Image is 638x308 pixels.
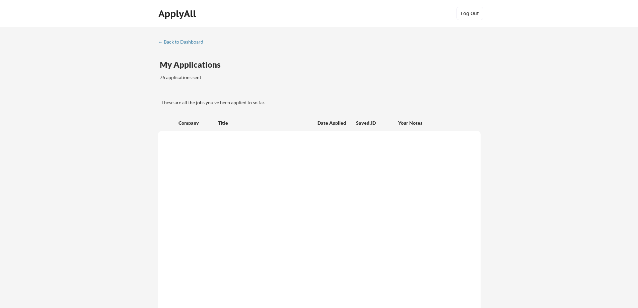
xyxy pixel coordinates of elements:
a: ← Back to Dashboard [158,39,208,46]
div: These are all the jobs you've been applied to so far. [161,99,481,106]
div: 76 applications sent [160,74,289,81]
div: My Applications [160,61,226,69]
button: Log Out [456,7,483,20]
div: These are job applications we think you'd be a good fit for, but couldn't apply you to automatica... [208,86,258,93]
div: Date Applied [317,120,347,126]
div: Title [218,120,311,126]
div: Your Notes [398,120,475,126]
div: These are all the jobs you've been applied to so far. [160,86,203,93]
div: ← Back to Dashboard [158,40,208,44]
div: Saved JD [356,117,398,129]
div: ApplyAll [158,8,198,19]
div: Company [179,120,212,126]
